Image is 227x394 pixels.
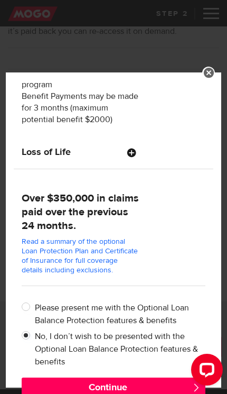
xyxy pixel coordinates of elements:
input: Please present me with the Optional Loan Balance Protection features & benefits [22,301,35,315]
h5: Loss of Life [22,146,139,158]
h4: Over $350,000 in claims paid over the previous 24 months. [22,191,139,233]
a: Read a summary of the optional Loan Protection Plan and Certificate of Insurance for full coverag... [22,237,138,275]
label: Please present me with the Optional Loan Balance Protection features & benefits [35,301,206,327]
input: No, I don’t wish to be presented with the Optional Loan Balance Protection features & benefits [22,330,35,343]
label: No, I don’t wish to be presented with the Optional Loan Balance Protection features & benefits [35,330,206,368]
iframe: LiveChat chat widget [183,350,227,394]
